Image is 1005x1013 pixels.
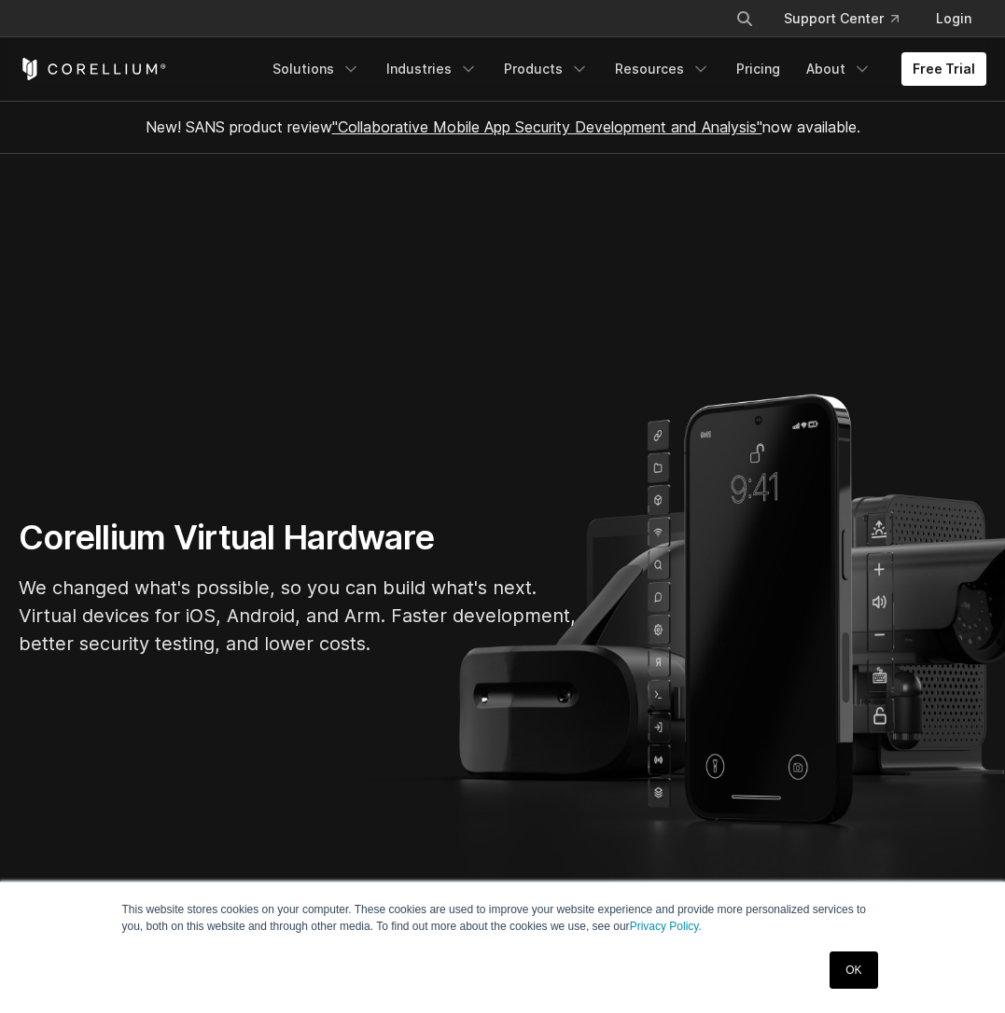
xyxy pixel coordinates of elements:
[261,52,371,86] a: Solutions
[725,52,791,86] a: Pricing
[713,2,986,35] div: Navigation Menu
[19,517,579,559] h1: Corellium Virtual Hardware
[493,52,600,86] a: Products
[728,2,761,35] button: Search
[921,2,986,35] a: Login
[19,574,579,658] p: We changed what's possible, so you can build what's next. Virtual devices for iOS, Android, and A...
[146,118,860,136] span: New! SANS product review now available.
[261,52,986,86] div: Navigation Menu
[375,52,489,86] a: Industries
[332,118,762,136] a: "Collaborative Mobile App Security Development and Analysis"
[769,2,914,35] a: Support Center
[122,901,884,935] p: This website stores cookies on your computer. These cookies are used to improve your website expe...
[630,920,702,933] a: Privacy Policy.
[604,52,721,86] a: Resources
[901,52,986,86] a: Free Trial
[795,52,883,86] a: About
[830,951,877,989] a: OK
[19,58,167,80] a: Corellium Home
